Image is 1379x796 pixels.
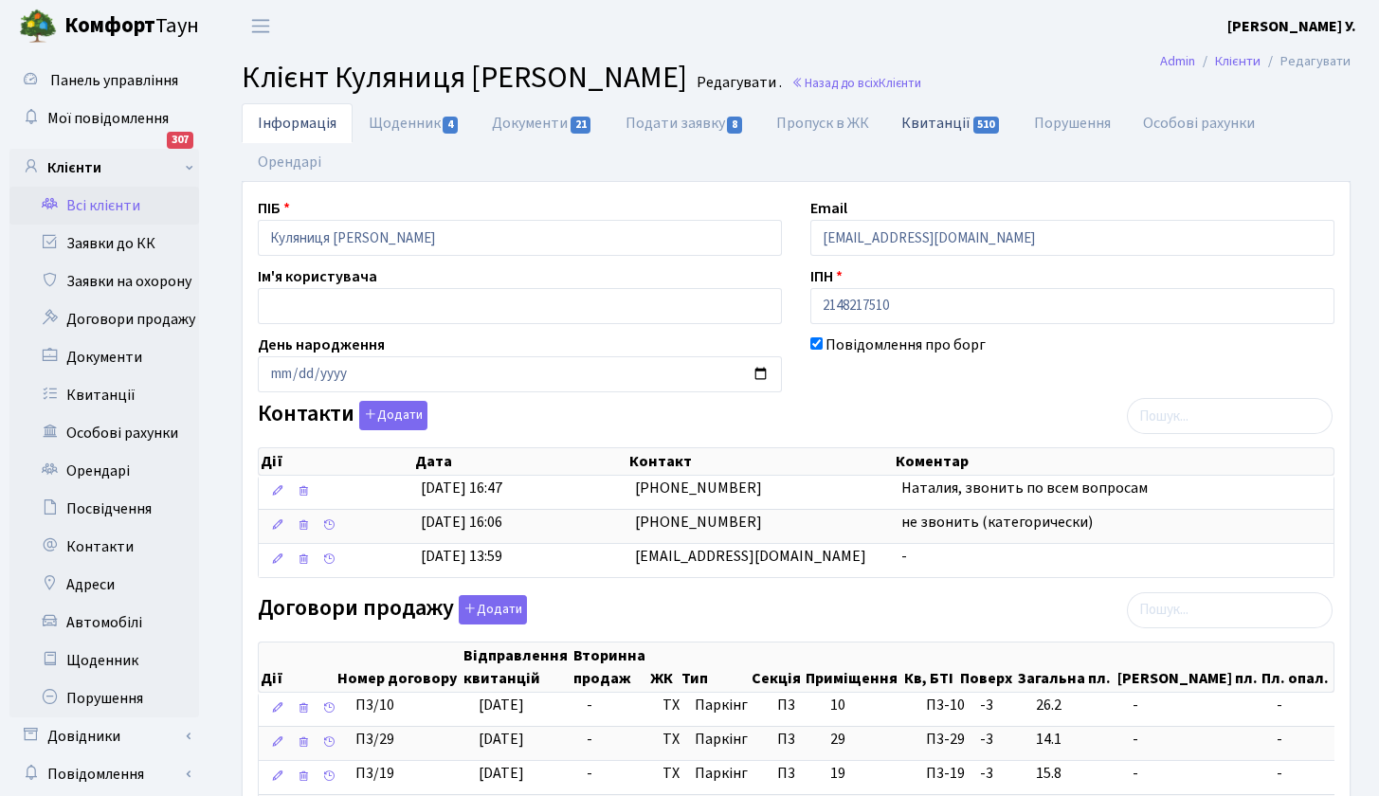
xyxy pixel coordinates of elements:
[242,142,337,182] a: Орендарі
[662,729,680,751] span: ТХ
[1036,695,1117,716] span: 26.2
[1127,103,1271,143] a: Особові рахунки
[443,117,458,134] span: 4
[413,448,627,475] th: Дата
[421,546,502,567] span: [DATE] 13:59
[830,763,845,784] span: 19
[1227,16,1356,37] b: [PERSON_NAME] У.
[901,512,1093,533] span: не звонить (категорически)
[648,642,680,692] th: ЖК
[830,695,845,715] span: 10
[750,642,804,692] th: Секція
[760,103,885,143] a: Пропуск в ЖК
[1116,642,1260,692] th: [PERSON_NAME] пл.
[476,103,608,143] a: Документи
[9,490,199,528] a: Посвідчення
[9,679,199,717] a: Порушення
[980,763,1021,785] span: -3
[479,729,524,750] span: [DATE]
[355,763,394,784] span: П3/19
[695,695,762,716] span: Паркінг
[462,642,572,692] th: Відправлення квитанцій
[695,729,762,751] span: Паркінг
[258,401,427,430] label: Контакти
[258,197,290,220] label: ПІБ
[454,591,527,624] a: Додати
[9,528,199,566] a: Контакти
[1018,103,1127,143] a: Порушення
[958,642,1016,692] th: Поверх
[1227,15,1356,38] a: [PERSON_NAME] У.
[804,642,902,692] th: Приміщення
[64,10,199,43] span: Таун
[9,414,199,452] a: Особові рахунки
[421,512,502,533] span: [DATE] 16:06
[9,604,199,642] a: Автомобілі
[571,117,591,134] span: 21
[587,729,592,750] span: -
[1260,642,1334,692] th: Пл. опал.
[9,642,199,679] a: Щоденник
[258,265,377,288] label: Ім'я користувача
[355,695,394,715] span: П3/10
[9,566,199,604] a: Адреси
[810,265,843,288] label: ІПН
[587,763,592,784] span: -
[926,729,965,751] span: П3-29
[242,103,353,143] a: Інформація
[980,729,1021,751] span: -3
[777,763,795,784] span: П3
[50,70,178,91] span: Панель управління
[894,448,1334,475] th: Коментар
[901,478,1148,498] span: Наталия, звонить по всем вопросам
[1127,592,1333,628] input: Пошук...
[258,595,527,624] label: Договори продажу
[9,717,199,755] a: Довідники
[9,376,199,414] a: Квитанції
[879,74,921,92] span: Клієнти
[355,729,394,750] span: П3/29
[9,149,199,187] a: Клієнти
[926,763,965,785] span: П3-19
[1036,729,1117,751] span: 14.1
[826,334,986,356] label: Повідомлення про борг
[1127,398,1333,434] input: Пошук...
[902,642,958,692] th: Кв, БТІ
[9,99,199,137] a: Мої повідомлення307
[354,398,427,431] a: Додати
[791,74,921,92] a: Назад до всіхКлієнти
[1277,763,1333,785] span: -
[242,56,687,99] span: Клієнт Куляниця [PERSON_NAME]
[587,695,592,715] span: -
[421,478,502,498] span: [DATE] 16:47
[635,546,866,567] span: [EMAIL_ADDRESS][DOMAIN_NAME]
[1133,763,1261,785] span: -
[777,729,795,750] span: П3
[9,300,199,338] a: Договори продажу
[680,642,750,692] th: Тип
[662,695,680,716] span: ТХ
[167,132,193,149] div: 307
[259,642,336,692] th: Дії
[1036,763,1117,785] span: 15.8
[9,262,199,300] a: Заявки на охорону
[459,595,527,624] button: Договори продажу
[9,338,199,376] a: Документи
[336,642,462,692] th: Номер договору
[777,695,795,715] span: П3
[1277,695,1333,716] span: -
[572,642,648,692] th: Вторинна продаж
[693,74,782,92] small: Редагувати .
[635,478,762,498] span: [PHONE_NUMBER]
[885,103,1017,142] a: Квитанції
[479,695,524,715] span: [DATE]
[973,117,1000,134] span: 510
[926,695,965,716] span: П3-10
[1277,729,1333,751] span: -
[662,763,680,785] span: ТХ
[19,8,57,45] img: logo.png
[258,334,385,356] label: День народження
[727,117,742,134] span: 8
[627,448,894,475] th: Контакт
[901,546,907,567] span: -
